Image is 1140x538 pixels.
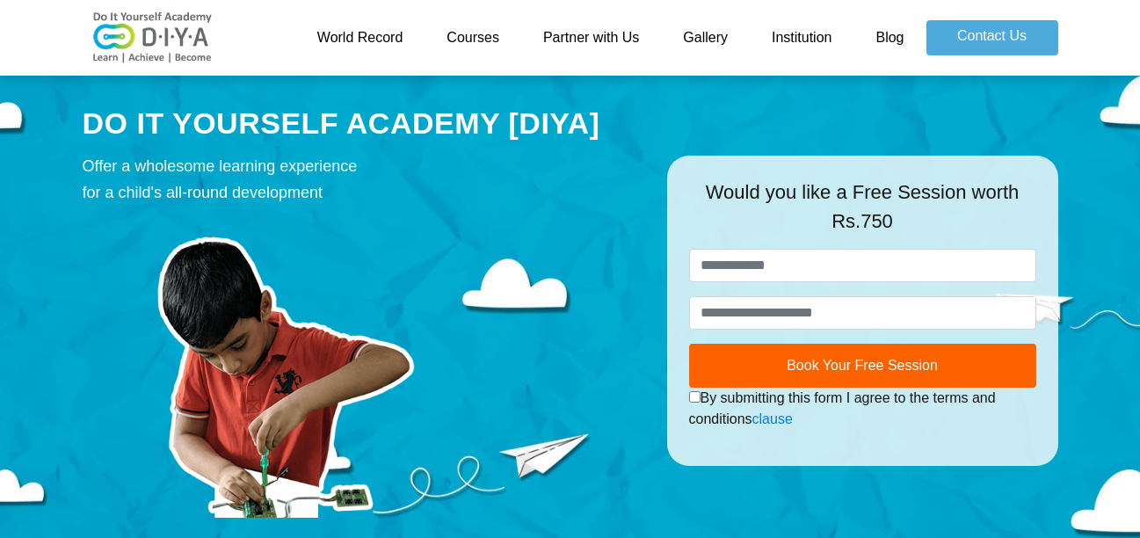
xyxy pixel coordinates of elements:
[752,411,793,426] a: clause
[926,20,1058,55] a: Contact Us
[787,358,938,373] span: Book Your Free Session
[661,20,750,55] a: Gallery
[750,20,853,55] a: Institution
[521,20,661,55] a: Partner with Us
[689,344,1036,388] button: Book Your Free Session
[83,11,223,64] img: logo-v2.png
[689,388,1036,430] div: By submitting this form I agree to the terms and conditions
[83,214,487,518] img: course-prod.png
[83,153,641,206] div: Offer a wholesome learning experience for a child's all-round development
[295,20,425,55] a: World Record
[689,178,1036,249] div: Would you like a Free Session worth Rs.750
[853,20,926,55] a: Blog
[83,103,641,145] div: DO IT YOURSELF ACADEMY [DIYA]
[425,20,521,55] a: Courses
